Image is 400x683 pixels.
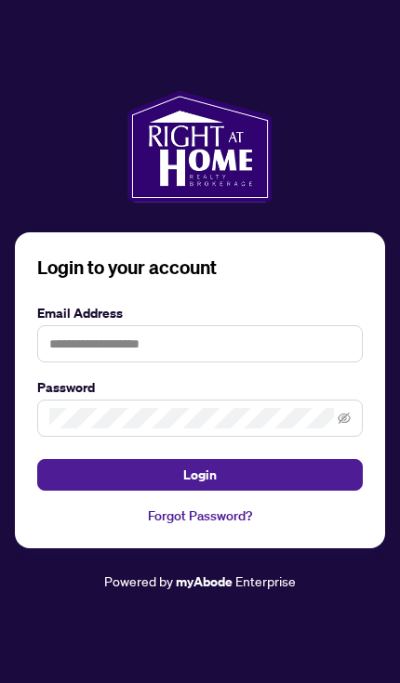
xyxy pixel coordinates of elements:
button: Login [37,459,363,491]
a: myAbode [176,571,233,592]
h3: Login to your account [37,255,363,281]
span: Login [183,460,217,490]
span: eye-invisible [338,412,351,425]
label: Email Address [37,303,363,323]
img: ma-logo [127,91,272,203]
a: Forgot Password? [37,506,363,526]
span: Powered by [104,572,173,589]
label: Password [37,377,363,398]
span: Enterprise [235,572,296,589]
